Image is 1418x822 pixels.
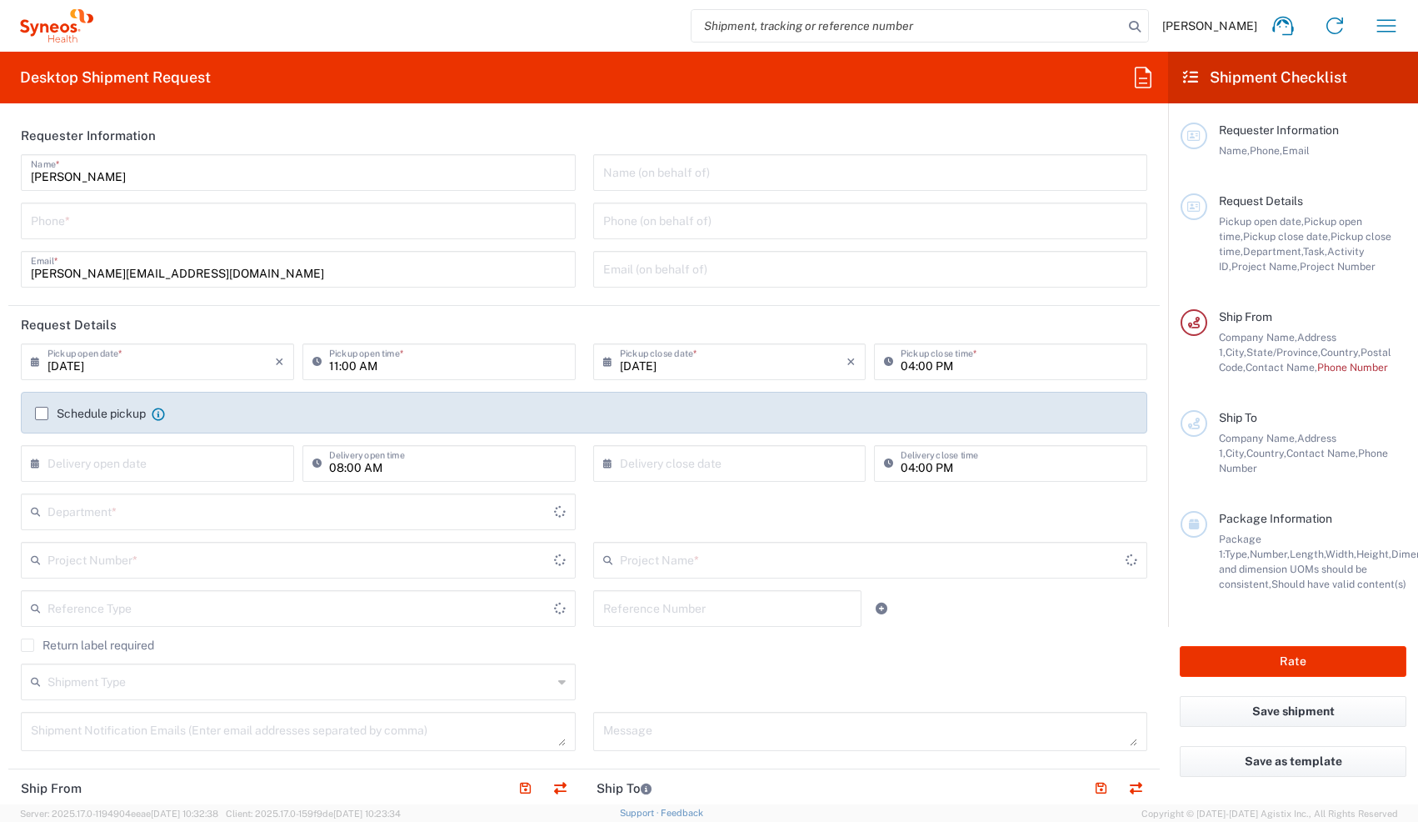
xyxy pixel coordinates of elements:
span: Requester Information [1219,123,1339,137]
span: City, [1226,346,1246,358]
span: Server: 2025.17.0-1194904eeae [20,809,218,819]
span: Name, [1219,144,1250,157]
button: Rate [1180,646,1406,677]
span: Height, [1356,548,1391,560]
i: × [846,348,856,375]
span: Company Name, [1219,432,1297,444]
label: Return label required [21,639,154,652]
label: Schedule pickup [35,407,146,420]
span: Company Name, [1219,331,1297,343]
span: [DATE] 10:32:38 [151,809,218,819]
span: Department, [1243,245,1303,258]
span: Package 1: [1219,533,1261,560]
i: × [275,348,284,375]
h2: Requester Information [21,128,156,144]
h2: Ship From [21,780,82,797]
span: Type, [1225,548,1250,560]
span: Project Number [1300,260,1376,273]
a: Add Reference [870,597,893,620]
span: Phone, [1250,144,1282,157]
h2: Request Details [21,317,117,333]
span: Copyright © [DATE]-[DATE] Agistix Inc., All Rights Reserved [1141,806,1398,821]
span: Country, [1246,447,1286,459]
a: Support [620,808,662,818]
span: Number, [1250,548,1290,560]
span: Email [1282,144,1310,157]
h2: Desktop Shipment Request [20,68,211,88]
span: City, [1226,447,1246,459]
span: Contact Name, [1286,447,1358,459]
span: Package Information [1219,512,1332,525]
h2: Shipment Checklist [1183,68,1347,88]
span: [DATE] 10:23:34 [333,809,401,819]
span: Ship To [1219,411,1257,424]
h2: Ship To [597,780,652,797]
a: Feedback [661,808,703,818]
span: Pickup close date, [1243,230,1331,243]
button: Save as template [1180,746,1406,777]
span: Contact Name, [1246,361,1317,373]
span: [PERSON_NAME] [1162,18,1257,33]
input: Shipment, tracking or reference number [692,10,1123,42]
span: Should have valid content(s) [1271,578,1406,590]
span: Project Name, [1231,260,1300,273]
span: Ship From [1219,310,1272,323]
span: Client: 2025.17.0-159f9de [226,809,401,819]
span: Pickup open date, [1219,215,1304,228]
span: State/Province, [1246,346,1321,358]
span: Request Details [1219,194,1303,208]
span: Phone Number [1317,361,1388,373]
span: Length, [1290,548,1326,560]
button: Save shipment [1180,696,1406,727]
span: Width, [1326,548,1356,560]
span: Task, [1303,245,1327,258]
span: Country, [1321,346,1361,358]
